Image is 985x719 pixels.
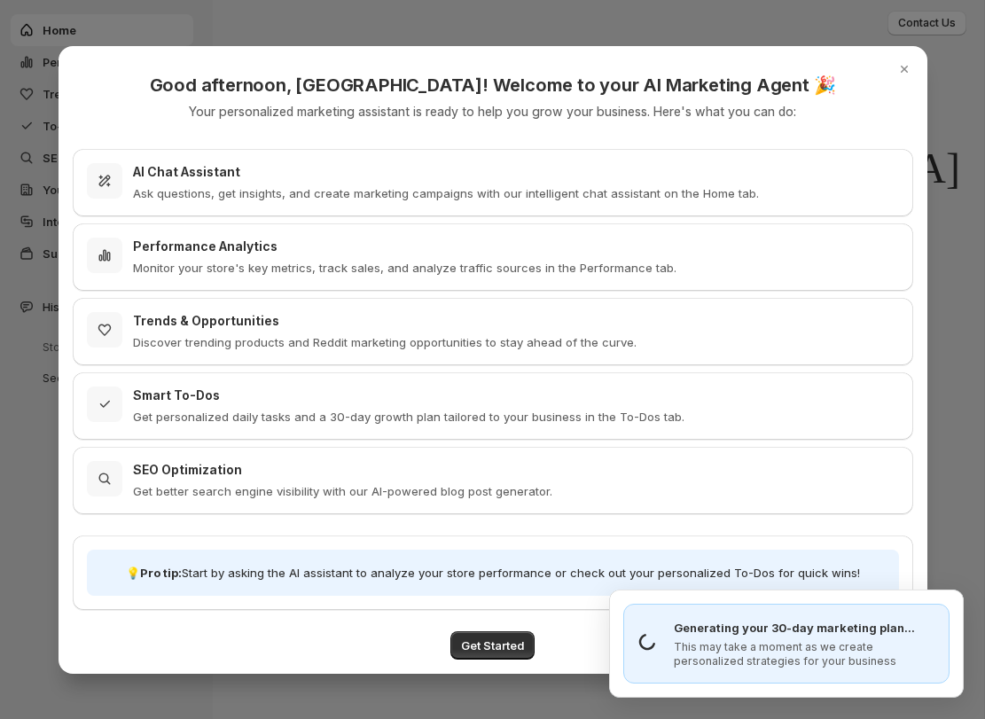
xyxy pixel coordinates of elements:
[450,631,535,660] button: Get Started
[140,566,182,580] strong: Pro tip:
[133,259,676,277] p: Monitor your store's key metrics, track sales, and analyze traffic sources in the Performance tab.
[133,461,552,479] h3: SEO Optimization
[133,238,676,255] h3: Performance Analytics
[133,387,684,404] h3: Smart To-Dos
[461,637,524,654] span: Get Started
[133,408,684,426] p: Get personalized daily tasks and a 30-day growth plan tailored to your business in the To-Dos tab.
[73,74,913,96] h2: Good afternoon , [GEOGRAPHIC_DATA] ! Welcome to your AI Marketing Agent 🎉
[133,312,637,330] h3: Trends & Opportunities
[133,163,759,181] h3: AI Chat Assistant
[674,640,934,668] p: This may take a moment as we create personalized strategies for your business
[133,482,552,500] p: Get better search engine visibility with our AI-powered blog post generator.
[133,333,637,351] p: Discover trending products and Reddit marketing opportunities to stay ahead of the curve.
[73,103,913,121] p: Your personalized marketing assistant is ready to help you grow your business. Here's what you ca...
[133,184,759,202] p: Ask questions, get insights, and create marketing campaigns with our intelligent chat assistant o...
[101,564,885,582] p: 💡 Start by asking the AI assistant to analyze your store performance or check out your personaliz...
[674,619,934,637] p: Generating your 30-day marketing plan...
[892,57,917,82] button: Close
